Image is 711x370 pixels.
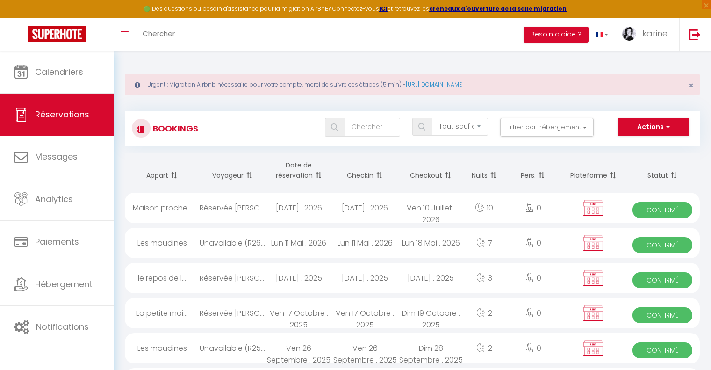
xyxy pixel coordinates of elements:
h3: Bookings [151,118,198,139]
span: Chercher [143,29,175,38]
span: Hébergement [35,278,93,290]
button: Filtrer par hébergement [500,118,594,137]
span: karine [642,28,668,39]
input: Chercher [345,118,400,137]
th: Sort by channel [562,153,625,188]
a: ... karine [615,18,679,51]
a: [URL][DOMAIN_NAME] [406,80,464,88]
a: ICI [379,5,388,13]
span: Réservations [35,109,89,120]
span: Paiements [35,236,79,247]
button: Actions [618,118,689,137]
span: Analytics [35,193,73,205]
a: créneaux d'ouverture de la salle migration [429,5,567,13]
span: Messages [35,151,78,162]
span: Calendriers [35,66,83,78]
img: logout [689,29,701,40]
th: Sort by people [504,153,562,188]
div: Urgent : Migration Airbnb nécessaire pour votre compte, merci de suivre ces étapes (5 min) - [125,74,700,95]
th: Sort by nights [464,153,504,188]
span: Notifications [36,321,89,333]
img: Super Booking [28,26,86,42]
button: Besoin d'aide ? [524,27,589,43]
th: Sort by checkout [398,153,464,188]
th: Sort by booking date [266,153,331,188]
iframe: Chat [671,328,704,363]
a: Chercher [136,18,182,51]
th: Sort by rentals [125,153,200,188]
th: Sort by checkin [332,153,398,188]
span: × [689,80,694,91]
img: ... [622,27,636,41]
th: Sort by status [625,153,700,188]
button: Close [689,81,694,90]
th: Sort by guest [200,153,266,188]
